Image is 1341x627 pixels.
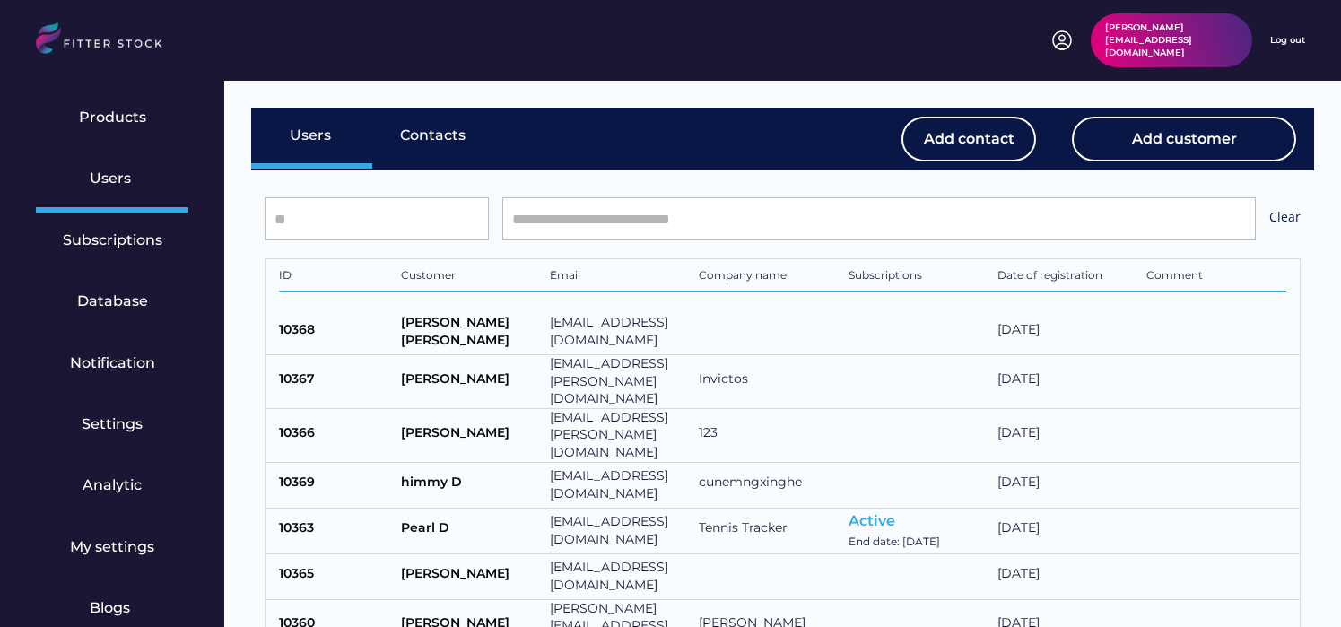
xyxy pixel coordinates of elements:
[90,598,135,618] div: Blogs
[279,474,392,496] div: 10369
[279,565,392,588] div: 10365
[699,268,839,286] div: Company name
[997,424,1137,447] div: [DATE]
[1146,268,1286,286] div: Comment
[400,126,466,145] div: Contacts
[70,353,155,373] div: Notification
[699,370,839,393] div: Invictos
[401,370,541,393] div: [PERSON_NAME]
[699,474,839,496] div: cunemngxinghe
[997,519,1137,542] div: [DATE]
[290,126,335,145] div: Users
[550,559,690,594] div: [EMAIL_ADDRESS][DOMAIN_NAME]
[279,370,392,393] div: 10367
[401,268,541,286] div: Customer
[1072,117,1296,161] button: Add customer
[401,519,541,542] div: Pearl D
[849,535,940,550] div: End date: [DATE]
[550,268,690,286] div: Email
[1105,22,1238,59] div: [PERSON_NAME][EMAIL_ADDRESS][DOMAIN_NAME]
[279,424,392,447] div: 10366
[36,22,178,59] img: LOGO.svg
[83,475,142,495] div: Analytic
[79,108,146,127] div: Products
[550,409,690,462] div: [EMAIL_ADDRESS][PERSON_NAME][DOMAIN_NAME]
[70,537,154,557] div: My settings
[77,292,148,311] div: Database
[550,355,690,408] div: [EMAIL_ADDRESS][PERSON_NAME][DOMAIN_NAME]
[401,424,541,447] div: [PERSON_NAME]
[279,321,392,344] div: 10368
[279,519,392,542] div: 10363
[997,565,1137,588] div: [DATE]
[997,370,1137,393] div: [DATE]
[90,169,135,188] div: Users
[401,565,541,588] div: [PERSON_NAME]
[550,467,690,502] div: [EMAIL_ADDRESS][DOMAIN_NAME]
[401,474,541,496] div: himmy D
[997,268,1137,286] div: Date of registration
[401,314,541,349] div: [PERSON_NAME] [PERSON_NAME]
[63,231,162,250] div: Subscriptions
[82,414,143,434] div: Settings
[1051,30,1073,51] img: profile-circle.svg
[699,424,839,447] div: 123
[550,513,690,548] div: [EMAIL_ADDRESS][DOMAIN_NAME]
[997,321,1137,344] div: [DATE]
[1269,208,1301,231] div: Clear
[901,117,1036,161] button: Add contact
[699,519,839,542] div: Tennis Tracker
[849,268,988,286] div: Subscriptions
[997,474,1137,496] div: [DATE]
[1270,34,1305,47] div: Log out
[279,268,392,286] div: ID
[1266,555,1323,609] iframe: chat widget
[550,314,690,349] div: [EMAIL_ADDRESS][DOMAIN_NAME]
[849,511,895,531] div: Active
